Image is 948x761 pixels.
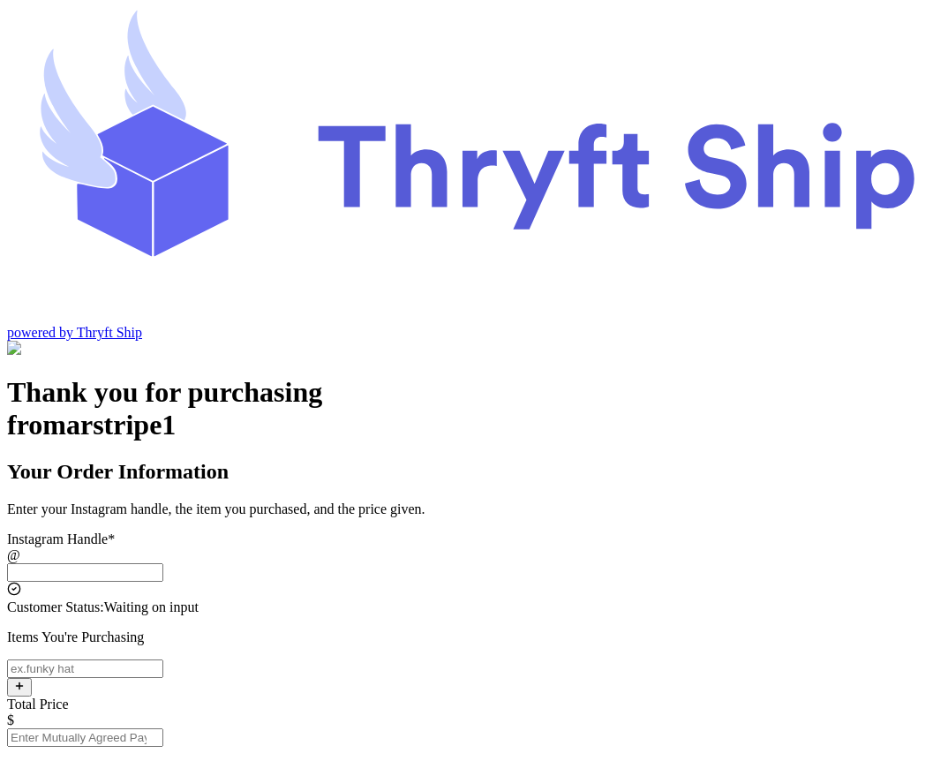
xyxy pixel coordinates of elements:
[66,409,176,441] span: arstripe1
[7,697,69,712] label: Total Price
[7,728,163,747] input: Enter Mutually Agreed Payment
[7,341,183,357] img: Customer Form Background
[7,659,163,678] input: ex.funky hat
[7,460,941,484] h2: Your Order Information
[7,629,941,645] p: Items You're Purchasing
[7,325,142,340] a: powered by Thryft Ship
[7,712,941,728] div: $
[7,501,941,517] p: Enter your Instagram handle, the item you purchased, and the price given.
[7,547,941,563] div: @
[7,531,115,546] label: Instagram Handle
[7,376,941,441] h1: Thank you for purchasing from
[104,599,199,614] span: Waiting on input
[7,599,104,614] span: Customer Status:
